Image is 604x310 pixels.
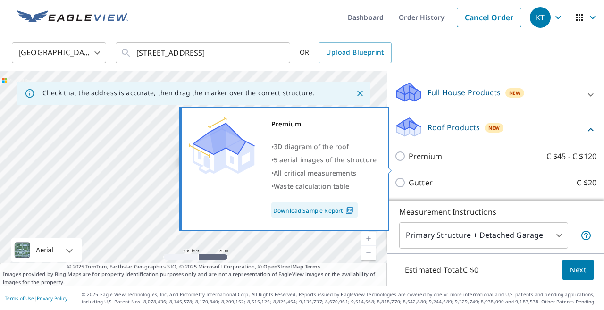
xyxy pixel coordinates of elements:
p: Roof Products [428,122,480,133]
span: New [509,89,520,97]
input: Search by address or latitude-longitude [136,40,271,66]
span: 3D diagram of the roof [274,142,349,151]
div: • [271,180,377,193]
p: © 2025 Eagle View Technologies, Inc. and Pictometry International Corp. All Rights Reserved. Repo... [82,291,599,305]
a: Download Sample Report [271,202,358,218]
a: Cancel Order [457,8,521,27]
a: Upload Blueprint [319,42,391,63]
p: C $45 - C $120 [546,151,596,162]
div: • [271,153,377,167]
span: © 2025 TomTom, Earthstar Geographics SIO, © 2025 Microsoft Corporation, © [67,263,320,271]
div: • [271,167,377,180]
span: 5 aerial images of the structure [274,155,377,164]
button: Close [354,87,366,100]
div: Primary Structure + Detached Garage [399,222,568,249]
span: All critical measurements [274,168,356,177]
div: [GEOGRAPHIC_DATA] [12,40,106,66]
p: C $20 [577,177,596,188]
p: Estimated Total: C $0 [397,260,486,280]
span: New [488,124,500,132]
span: Waste calculation table [274,182,349,191]
a: Privacy Policy [37,295,67,302]
img: Pdf Icon [343,206,356,215]
a: Terms [305,263,320,270]
p: Full House Products [428,87,501,98]
div: • [271,140,377,153]
div: Aerial [33,238,56,262]
p: Premium [409,151,442,162]
div: Premium [271,117,377,131]
img: EV Logo [17,10,128,25]
div: KT [530,7,551,28]
div: Full House ProductsNew [394,81,596,108]
p: Measurement Instructions [399,206,592,218]
button: Next [562,260,594,281]
img: Premium [189,117,255,174]
a: Current Level 18, Zoom Out [361,246,376,260]
a: Current Level 18, Zoom In [361,232,376,246]
p: | [5,295,67,301]
div: Aerial [11,238,82,262]
a: OpenStreetMap [263,263,303,270]
p: Check that the address is accurate, then drag the marker over the correct structure. [42,89,314,97]
span: Your report will include the primary structure and a detached garage if one exists. [580,230,592,241]
div: OR [300,42,392,63]
span: Upload Blueprint [326,47,384,59]
span: Next [570,264,586,276]
div: Roof ProductsNew [394,116,596,143]
a: Terms of Use [5,295,34,302]
p: Gutter [409,177,433,188]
